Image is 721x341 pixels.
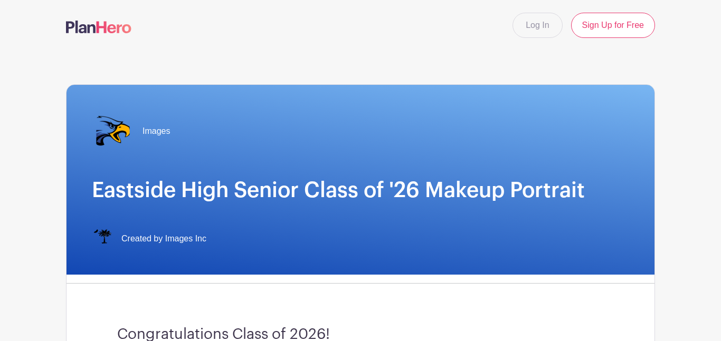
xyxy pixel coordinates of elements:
img: IMAGES%20logo%20transparenT%20PNG%20s.png [92,228,113,249]
img: logo-507f7623f17ff9eddc593b1ce0a138ce2505c220e1c5a4e2b4648c50719b7d32.svg [66,21,131,33]
span: Images [143,125,170,138]
a: Sign Up for Free [571,13,655,38]
h1: Eastside High Senior Class of '26 Makeup Portrait [92,178,629,203]
img: eastside%20transp..png [92,110,134,152]
span: Created by Images Inc [121,232,206,245]
a: Log In [513,13,562,38]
